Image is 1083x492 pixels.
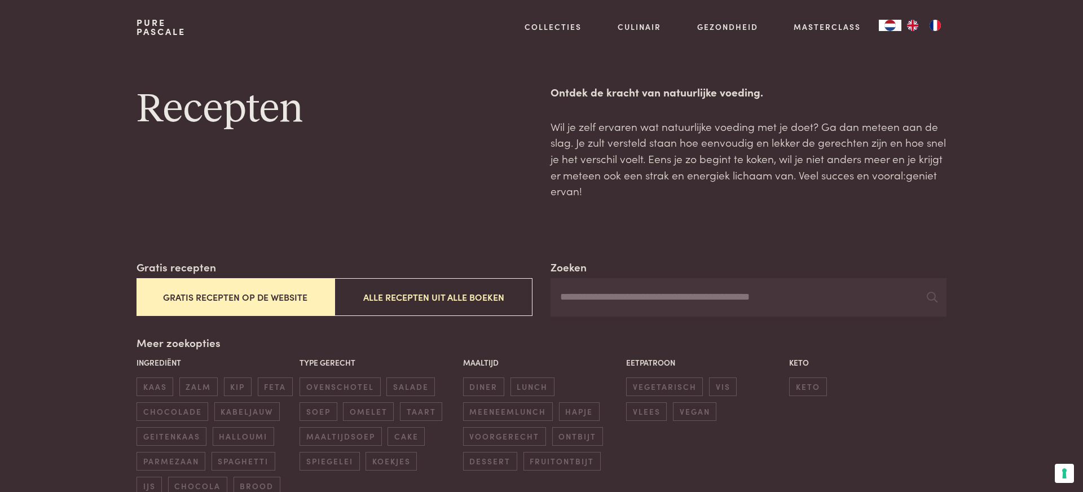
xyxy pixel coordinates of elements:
span: ontbijt [552,427,603,446]
span: salade [386,377,435,396]
span: geitenkaas [137,427,206,446]
span: lunch [510,377,554,396]
button: Uw voorkeuren voor toestemming voor trackingtechnologieën [1055,464,1074,483]
span: feta [258,377,293,396]
p: Wil je zelf ervaren wat natuurlijke voeding met je doet? Ga dan meteen aan de slag. Je zult verst... [551,118,946,199]
span: chocolade [137,402,208,421]
a: FR [924,20,946,31]
span: soep [300,402,337,421]
span: hapje [559,402,600,421]
span: vlees [626,402,667,421]
span: fruitontbijt [523,452,601,471]
span: kaas [137,377,173,396]
p: Ingrediënt [137,357,294,368]
aside: Language selected: Nederlands [879,20,946,31]
button: Alle recepten uit alle boeken [334,278,532,316]
ul: Language list [901,20,946,31]
span: taart [400,402,442,421]
a: EN [901,20,924,31]
label: Gratis recepten [137,259,216,275]
p: Type gerecht [300,357,457,368]
span: spiegelei [300,452,359,471]
span: dessert [463,452,517,471]
a: PurePascale [137,18,186,36]
p: Keto [789,357,946,368]
button: Gratis recepten op de website [137,278,334,316]
span: vegetarisch [626,377,703,396]
span: kabeljauw [214,402,280,421]
a: Gezondheid [697,21,758,33]
span: maaltijdsoep [300,427,381,446]
strong: Ontdek de kracht van natuurlijke voeding. [551,84,763,99]
p: Maaltijd [463,357,620,368]
a: Collecties [525,21,582,33]
a: Culinair [618,21,661,33]
span: cake [388,427,425,446]
a: Masterclass [794,21,861,33]
label: Zoeken [551,259,587,275]
span: vegan [673,402,716,421]
h1: Recepten [137,84,532,135]
a: NL [879,20,901,31]
span: keto [789,377,826,396]
span: koekjes [366,452,417,471]
span: halloumi [213,427,274,446]
span: parmezaan [137,452,205,471]
span: kip [224,377,252,396]
span: spaghetti [212,452,275,471]
div: Language [879,20,901,31]
span: vis [709,377,737,396]
span: diner [463,377,504,396]
span: omelet [343,402,394,421]
p: Eetpatroon [626,357,783,368]
span: zalm [179,377,218,396]
span: voorgerecht [463,427,546,446]
span: ovenschotel [300,377,380,396]
span: meeneemlunch [463,402,553,421]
